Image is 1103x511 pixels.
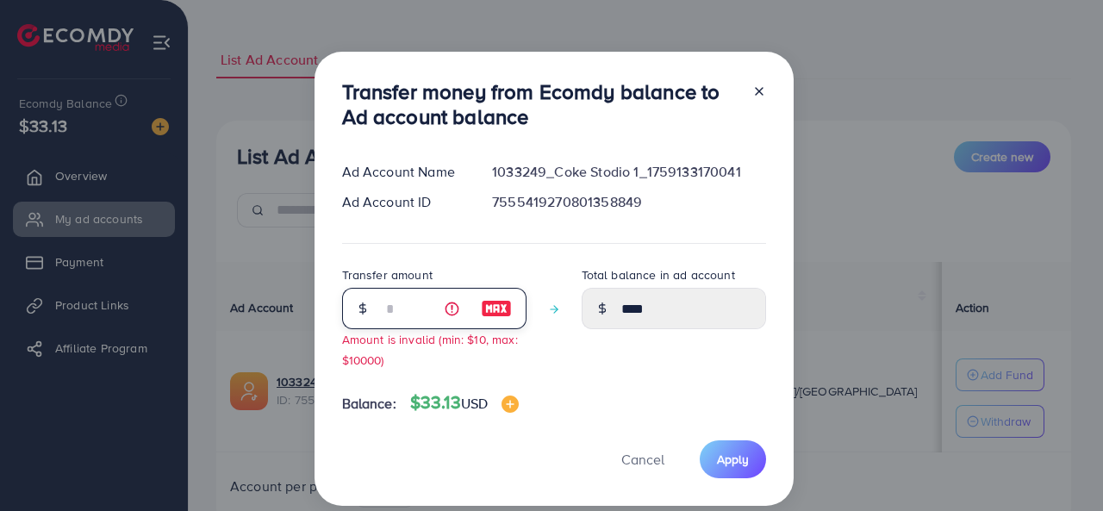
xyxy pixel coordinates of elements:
[621,450,664,469] span: Cancel
[1030,433,1090,498] iframe: Chat
[328,192,479,212] div: Ad Account ID
[481,298,512,319] img: image
[410,392,519,414] h4: $33.13
[700,440,766,477] button: Apply
[342,79,738,129] h3: Transfer money from Ecomdy balance to Ad account balance
[582,266,735,284] label: Total balance in ad account
[502,396,519,413] img: image
[600,440,686,477] button: Cancel
[342,394,396,414] span: Balance:
[342,331,518,367] small: Amount is invalid (min: $10, max: $10000)
[478,162,779,182] div: 1033249_Coke Stodio 1_1759133170041
[461,394,488,413] span: USD
[342,266,433,284] label: Transfer amount
[478,192,779,212] div: 7555419270801358849
[328,162,479,182] div: Ad Account Name
[717,451,749,468] span: Apply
